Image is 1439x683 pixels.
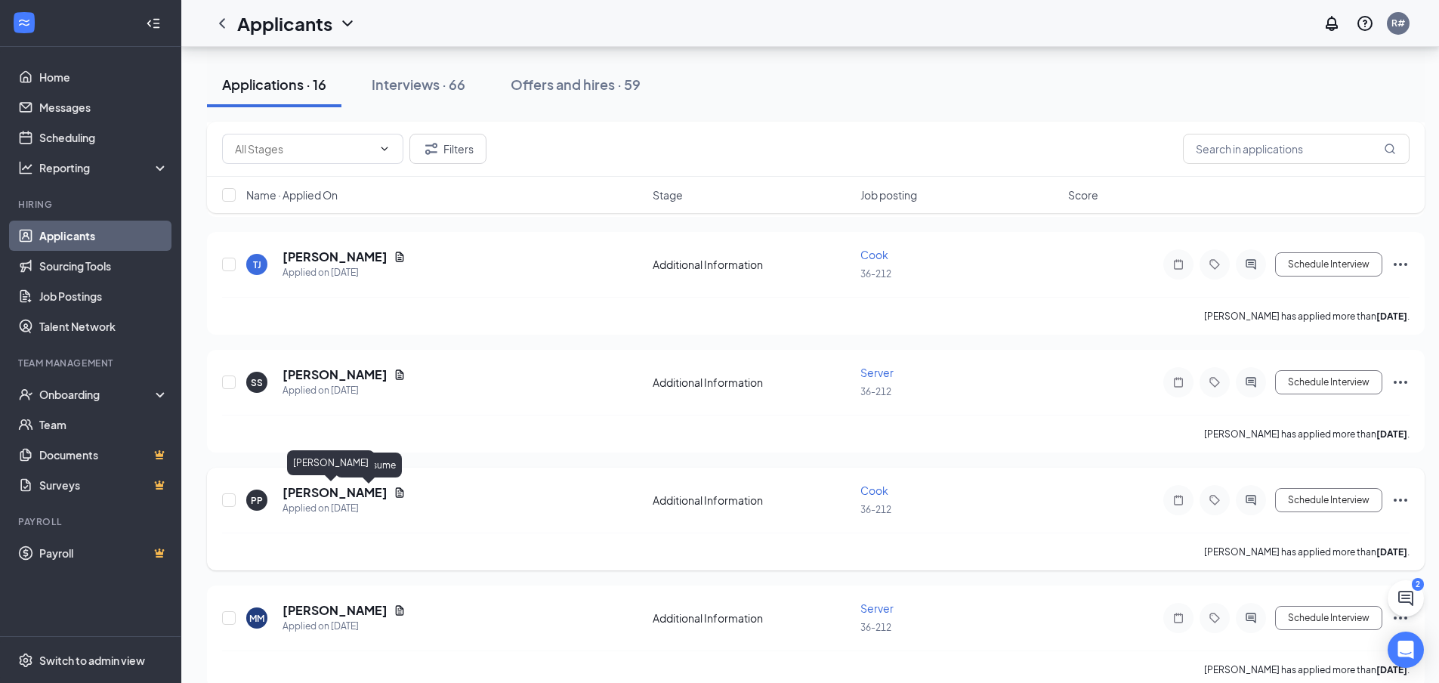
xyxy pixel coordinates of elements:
a: Scheduling [39,122,168,153]
button: Schedule Interview [1275,606,1382,630]
button: ChatActive [1388,580,1424,617]
div: Applied on [DATE] [283,619,406,634]
a: Job Postings [39,281,168,311]
svg: Tag [1206,258,1224,270]
svg: MagnifyingGlass [1384,143,1396,155]
div: MM [249,612,264,625]
svg: ActiveChat [1242,258,1260,270]
svg: ChevronDown [338,14,357,32]
a: Talent Network [39,311,168,341]
a: Applicants [39,221,168,251]
svg: Note [1169,258,1187,270]
svg: ChevronDown [378,143,391,155]
b: [DATE] [1376,546,1407,558]
div: Interviews · 66 [372,75,465,94]
a: Team [39,409,168,440]
div: 2 [1412,578,1424,591]
p: [PERSON_NAME] has applied more than . [1204,663,1410,676]
div: TJ [253,258,261,271]
h5: [PERSON_NAME] [283,484,388,501]
svg: QuestionInfo [1356,14,1374,32]
b: [DATE] [1376,428,1407,440]
h5: [PERSON_NAME] [283,249,388,265]
svg: ChatActive [1397,589,1415,607]
svg: Document [394,369,406,381]
svg: Settings [18,653,33,668]
b: [DATE] [1376,311,1407,322]
span: 36-212 [860,622,891,633]
svg: Notifications [1323,14,1341,32]
span: Stage [653,187,683,202]
a: PayrollCrown [39,538,168,568]
a: Home [39,62,168,92]
span: Server [860,601,894,615]
div: PP [251,494,263,507]
svg: Ellipses [1391,609,1410,627]
h5: [PERSON_NAME] [283,366,388,383]
div: Additional Information [653,610,851,626]
div: Payroll [18,515,165,528]
div: Offers and hires · 59 [511,75,641,94]
span: Cook [860,248,888,261]
div: Applied on [DATE] [283,265,406,280]
span: Name · Applied On [246,187,338,202]
p: [PERSON_NAME] has applied more than . [1204,545,1410,558]
svg: Note [1169,612,1187,624]
p: [PERSON_NAME] has applied more than . [1204,310,1410,323]
input: Search in applications [1183,134,1410,164]
a: Messages [39,92,168,122]
svg: ActiveChat [1242,376,1260,388]
div: Applied on [DATE] [283,501,406,516]
h5: [PERSON_NAME] [283,602,388,619]
div: Hiring [18,198,165,211]
div: SS [251,376,263,389]
svg: Filter [422,140,440,158]
span: Server [860,366,894,379]
div: Onboarding [39,387,156,402]
svg: Note [1169,376,1187,388]
div: Reporting [39,160,169,175]
div: Additional Information [653,257,851,272]
button: Schedule Interview [1275,488,1382,512]
div: Team Management [18,357,165,369]
svg: Ellipses [1391,373,1410,391]
span: 36-212 [860,386,891,397]
a: DocumentsCrown [39,440,168,470]
svg: Tag [1206,612,1224,624]
div: Additional Information [653,493,851,508]
svg: ChevronLeft [213,14,231,32]
div: [PERSON_NAME] [287,450,375,475]
svg: UserCheck [18,387,33,402]
svg: Tag [1206,376,1224,388]
svg: Analysis [18,160,33,175]
svg: Document [394,251,406,263]
span: Job posting [860,187,917,202]
svg: Document [394,487,406,499]
div: Switch to admin view [39,653,145,668]
h1: Applicants [237,11,332,36]
span: Cook [860,484,888,497]
svg: WorkstreamLogo [17,15,32,30]
span: Score [1068,187,1098,202]
svg: Ellipses [1391,255,1410,274]
span: 36-212 [860,504,891,515]
a: Sourcing Tools [39,251,168,281]
div: Additional Information [653,375,851,390]
span: 36-212 [860,268,891,280]
svg: Collapse [146,16,161,31]
p: [PERSON_NAME] has applied more than . [1204,428,1410,440]
svg: Tag [1206,494,1224,506]
button: Schedule Interview [1275,370,1382,394]
div: Applied on [DATE] [283,383,406,398]
b: [DATE] [1376,664,1407,675]
svg: Document [394,604,406,617]
a: SurveysCrown [39,470,168,500]
svg: Ellipses [1391,491,1410,509]
svg: Note [1169,494,1187,506]
svg: ActiveChat [1242,494,1260,506]
button: Filter Filters [409,134,486,164]
div: Applications · 16 [222,75,326,94]
div: Open Intercom Messenger [1388,632,1424,668]
input: All Stages [235,141,372,157]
